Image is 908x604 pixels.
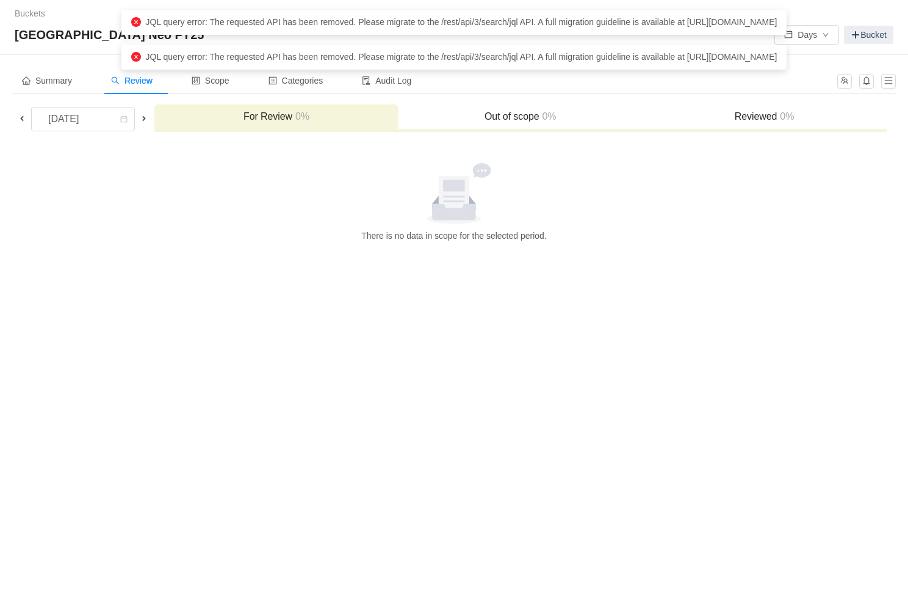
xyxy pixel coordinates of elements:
[192,76,200,85] i: icon: control
[362,76,411,86] span: Audit Log
[146,17,777,27] span: JQL query error: The requested API has been removed. Please migrate to the /rest/api/3/search/jql...
[859,74,874,89] button: icon: bell
[774,25,839,45] button: icon: calendarDaysicon: down
[22,76,72,86] span: Summary
[120,115,128,124] i: icon: calendar
[539,111,557,122] span: 0%
[111,76,120,85] i: icon: search
[405,111,636,123] h3: Out of scope
[111,76,153,86] span: Review
[837,74,852,89] button: icon: team
[192,76,229,86] span: Scope
[131,17,141,27] i: icon: close-circle
[777,111,794,122] span: 0%
[361,231,547,241] span: There is no data in scope for the selected period.
[131,52,141,62] i: icon: close-circle
[362,76,370,85] i: icon: audit
[15,25,211,45] span: [GEOGRAPHIC_DATA] Neo FY25
[844,26,893,44] a: Bucket
[881,74,896,89] button: icon: menu
[268,76,277,85] i: icon: profile
[292,111,309,122] span: 0%
[160,111,392,123] h3: For Review
[15,9,45,18] a: Buckets
[649,111,881,123] h3: Reviewed
[268,76,323,86] span: Categories
[38,107,91,131] div: [DATE]
[22,76,31,85] i: icon: home
[146,52,777,62] span: JQL query error: The requested API has been removed. Please migrate to the /rest/api/3/search/jql...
